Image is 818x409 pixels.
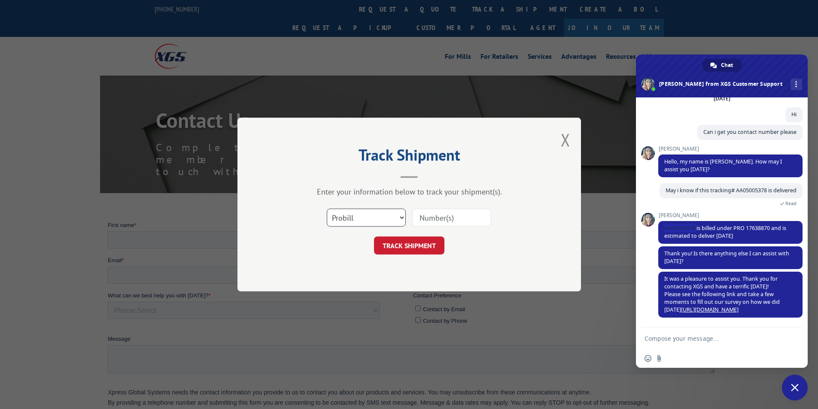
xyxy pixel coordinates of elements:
a: [URL][DOMAIN_NAME] [681,306,739,313]
span: Chat [721,59,733,72]
span: It was a pleasure to assist you. Thank you for contacting XGS and have a terrific [DATE]! Please ... [664,275,780,313]
div: Enter your information below to track your shipment(s). [280,187,538,197]
span: Phone number [305,36,342,42]
span: [PERSON_NAME] [658,146,803,152]
span: Insert an emoji [645,355,651,362]
span: Contact by Email [315,85,357,91]
span: Send a file [656,355,663,362]
span: Contact by Phone [315,97,359,103]
input: Contact by Email [307,85,313,90]
span: Hello, my name is [PERSON_NAME]. How may I assist you [DATE]? [664,158,782,173]
textarea: Compose your message... [645,335,780,342]
span: Thank you! Is there anything else I can assist with [DATE]? [664,250,789,265]
input: Contact by Phone [307,96,313,102]
span: Can i get you contact number please [703,128,797,136]
span: [PERSON_NAME] [658,212,803,218]
span: Hi [791,111,797,118]
div: Close chat [782,375,808,400]
div: Chat [702,59,742,72]
button: TRACK SHIPMENT [374,236,444,254]
span: Contact Preference [305,71,353,78]
input: Number(s) [412,209,491,227]
div: [DATE] [714,96,730,101]
span: May i know if this tracking# AA05005378 is delivered [666,187,797,194]
span: AA05005378 is billed under PRO 17638870 and is estimated to deliver [DATE] [664,224,786,239]
span: Read [785,200,797,206]
button: Close modal [561,128,570,151]
span: Last name [305,1,331,7]
div: More channels [791,79,802,90]
h2: Track Shipment [280,149,538,165]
